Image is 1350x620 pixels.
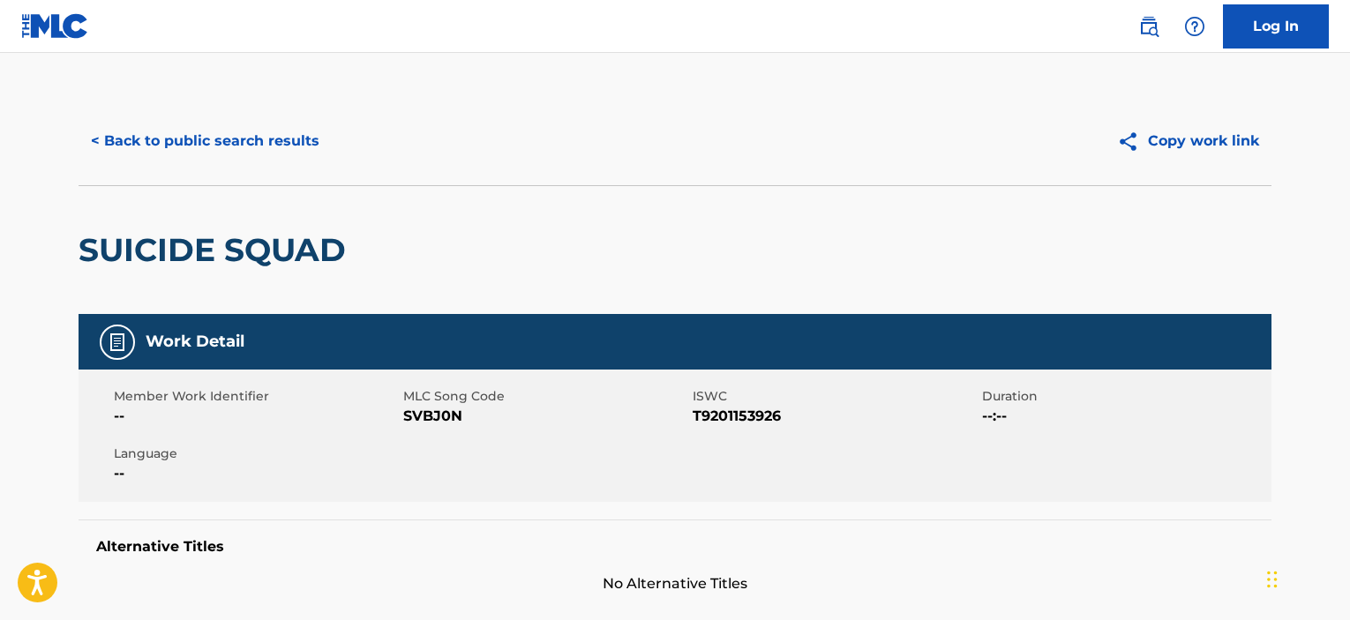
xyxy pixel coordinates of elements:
span: Member Work Identifier [114,387,399,406]
img: help [1184,16,1205,37]
img: Copy work link [1117,131,1148,153]
div: Help [1177,9,1212,44]
div: Drag [1267,553,1278,606]
button: < Back to public search results [79,119,332,163]
h2: SUICIDE SQUAD [79,230,355,270]
h5: Work Detail [146,332,244,352]
img: search [1138,16,1159,37]
span: T9201153926 [693,406,978,427]
iframe: Chat Widget [1262,535,1350,620]
a: Public Search [1131,9,1166,44]
span: No Alternative Titles [79,573,1271,594]
a: Log In [1223,4,1329,49]
span: MLC Song Code [403,387,688,406]
span: SVBJ0N [403,406,688,427]
span: -- [114,406,399,427]
span: ISWC [693,387,978,406]
span: -- [114,463,399,484]
span: Duration [982,387,1267,406]
span: Language [114,444,399,463]
img: Work Detail [107,332,128,353]
button: Copy work link [1105,119,1271,163]
h5: Alternative Titles [96,538,1254,556]
span: --:-- [982,406,1267,427]
img: MLC Logo [21,13,89,39]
